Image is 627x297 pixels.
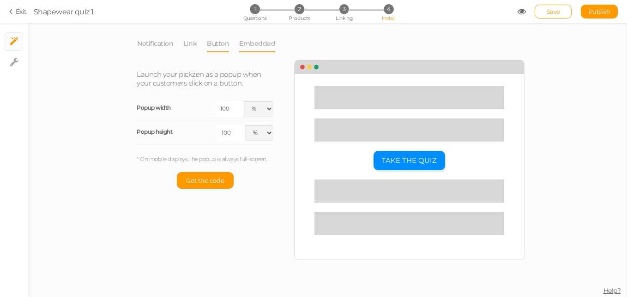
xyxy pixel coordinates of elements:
[206,35,239,52] li: Button
[382,15,395,21] span: Install
[547,8,560,15] span: Save
[183,35,206,52] li: Link
[323,4,366,14] li: 3 Linking
[374,151,445,171] button: TAKE THE QUIZ
[239,35,276,52] a: Embedded
[137,104,171,111] span: Popup width
[137,35,174,52] a: Notification
[589,8,610,15] span: Publish
[239,35,285,52] li: Embedded
[137,155,267,162] span: * On mobile displays, the popup is always full-screen.
[186,177,224,184] span: Get the code
[367,4,410,14] li: 4 Install
[250,4,259,14] span: 1
[384,4,393,14] span: 4
[289,15,310,21] span: Products
[34,6,94,17] div: Shapewear quiz 1
[339,4,349,14] span: 3
[233,4,276,14] li: 1 Questions
[295,4,304,14] span: 2
[177,172,234,189] button: Get the code
[243,15,267,21] span: Questions
[206,35,229,52] a: Button
[137,70,261,87] span: Launch your pickzen as a popup when your customers click on a button.
[137,35,183,52] li: Notification
[382,156,437,165] span: TAKE THE QUIZ
[278,4,321,14] li: 2 Products
[137,128,172,135] span: Popup height
[336,15,352,21] span: Linking
[603,286,621,295] span: Help?
[183,35,197,52] a: Link
[9,7,27,16] a: Exit
[535,5,572,19] div: Save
